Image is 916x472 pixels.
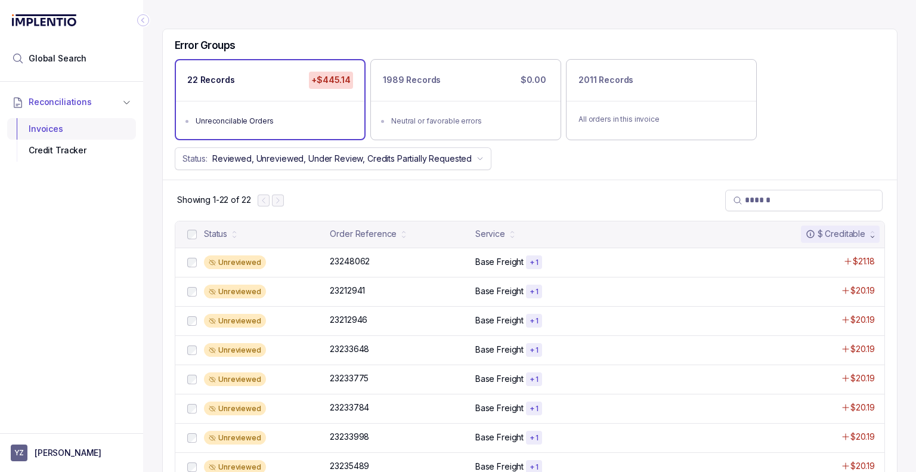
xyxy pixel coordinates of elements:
p: 23233784 [330,402,369,414]
div: Unreviewed [204,431,266,445]
p: + 1 [530,375,539,384]
p: $0.00 [518,72,549,88]
div: $ Creditable [806,228,865,240]
div: Unreconcilable Orders [196,115,352,127]
button: Status:Reviewed, Unreviewed, Under Review, Credits Partially Requested [175,147,491,170]
div: Remaining page entries [177,194,250,206]
p: 23233648 [330,343,369,355]
div: Status [204,228,227,240]
div: Unreviewed [204,372,266,387]
p: 23248062 [330,255,370,267]
p: [PERSON_NAME] [35,447,101,459]
div: Unreviewed [204,314,266,328]
input: checkbox-checkbox [187,462,197,472]
div: Unreviewed [204,255,266,270]
div: Order Reference [330,228,397,240]
div: Unreviewed [204,285,266,299]
p: $20.19 [850,431,875,443]
div: Unreviewed [204,402,266,416]
input: checkbox-checkbox [187,230,197,239]
p: Base Freight [475,256,524,268]
p: 22 Records [187,74,235,86]
p: + 1 [530,258,539,267]
p: + 1 [530,404,539,414]
span: Reconciliations [29,96,92,108]
p: Reviewed, Unreviewed, Under Review, Credits Partially Requested [212,153,472,165]
p: $20.19 [850,314,875,326]
p: $20.19 [850,402,875,414]
p: 1989 Records [383,74,441,86]
input: checkbox-checkbox [187,258,197,267]
p: $20.19 [850,285,875,297]
div: Neutral or favorable errors [391,115,547,127]
p: 23212941 [330,285,365,297]
span: Global Search [29,53,86,64]
button: Reconciliations [7,89,136,115]
p: Base Freight [475,373,524,385]
p: $20.19 [850,343,875,355]
div: Invoices [17,118,126,140]
p: + 1 [530,462,539,472]
div: Reconciliations [7,116,136,164]
p: $20.19 [850,460,875,472]
p: Showing 1-22 of 22 [177,194,250,206]
input: checkbox-checkbox [187,287,197,297]
p: + 1 [530,345,539,355]
button: User initials[PERSON_NAME] [11,445,132,461]
input: checkbox-checkbox [187,404,197,414]
p: 23233998 [330,431,369,443]
div: Collapse Icon [136,13,150,27]
p: All orders in this invoice [578,113,744,125]
p: + 1 [530,433,539,443]
p: $20.19 [850,372,875,384]
p: 2011 Records [578,74,633,86]
p: + 1 [530,287,539,297]
input: checkbox-checkbox [187,375,197,384]
div: Service [475,228,505,240]
p: Status: [182,153,208,165]
p: Base Freight [475,285,524,297]
p: Base Freight [475,402,524,414]
div: Unreviewed [204,343,266,357]
p: 23212946 [330,314,367,326]
input: checkbox-checkbox [187,316,197,326]
p: Base Freight [475,344,524,356]
p: +$445.14 [309,72,353,88]
span: User initials [11,445,27,461]
p: Base Freight [475,314,524,326]
div: Credit Tracker [17,140,126,161]
p: 23235489 [330,460,369,472]
input: checkbox-checkbox [187,433,197,443]
p: Base Freight [475,431,524,443]
h5: Error Groups [175,39,236,52]
p: + 1 [530,316,539,326]
p: $21.18 [853,255,875,267]
input: checkbox-checkbox [187,345,197,355]
p: 23233775 [330,372,369,384]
